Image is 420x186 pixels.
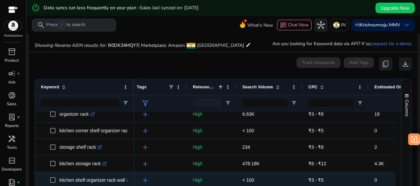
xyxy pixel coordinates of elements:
[193,124,230,138] p: High
[247,19,273,31] span: What's New
[374,177,377,183] span: 0
[242,144,250,150] span: 234
[141,143,149,151] span: add
[374,161,384,166] span: 4.3K
[7,101,17,107] p: Sales
[308,177,324,183] span: ₹3 - ₹5
[272,40,412,47] p: Are you looking for Keyword data via API? If so, .
[404,100,410,116] span: Columns
[17,116,20,118] span: fiber_manual_record
[5,57,19,63] p: Product
[381,5,409,12] span: Upgrade Now
[193,108,230,121] p: High
[374,128,377,133] span: 0
[8,91,16,99] span: donut_small
[108,42,138,48] span: B0DK34MQY7
[280,22,287,29] span: chat
[8,79,16,85] p: Ads
[374,111,380,117] span: 19
[141,160,149,168] span: add
[242,84,273,89] span: Search Volume
[46,21,85,29] p: Press to search
[5,123,19,129] p: Reports
[374,84,414,89] span: Estimated Orders/Month
[59,157,107,170] p: kitchen storage rack
[375,3,415,13] button: Upgrade Now
[41,99,119,107] input: Keyword Filter Input
[317,21,325,29] span: hub
[2,166,22,172] p: Developers
[141,127,149,135] span: add
[314,18,328,32] button: hub
[17,72,20,75] span: fiber_manual_record
[288,22,309,28] span: Chat Now
[308,99,353,107] input: CPC Filter Input
[141,176,149,184] span: add
[374,144,377,150] span: 2
[32,4,40,12] mat-icon: error_outline
[8,70,16,77] span: campaign
[372,41,411,47] a: request for a demo
[59,124,136,138] p: kitchen corner shelf organizer rack
[41,84,59,89] span: Keyword
[4,33,22,38] p: Marketplace
[291,100,297,106] button: Open Filter Menu
[4,21,22,31] img: amazon.svg
[308,144,324,150] span: ₹3 - ₹6
[34,42,106,48] i: Showing Reverse ASIN results for:
[360,22,400,28] b: Krishnamraju MMV
[59,140,102,154] p: storage shelf rack
[242,177,254,183] span: < 100
[37,21,45,29] span: search
[197,42,244,48] span: [GEOGRAPHIC_DATA]
[17,181,20,184] span: fiber_manual_record
[8,135,16,143] span: handyman
[333,22,340,28] img: in.svg
[8,157,16,165] span: code_blocks
[403,21,411,29] span: keyboard_arrow_down
[8,113,16,121] span: lab_profile
[357,100,363,106] button: Open Filter Menu
[399,57,412,71] button: download
[242,128,254,133] span: < 100
[137,84,146,89] span: Tags
[193,84,216,89] span: Relevance Score
[8,48,16,56] span: inventory_2
[355,23,400,27] p: Hi
[44,5,198,11] h5: Data syncs run less frequently on your plan -
[277,20,312,30] button: chatChat Now
[308,161,326,166] span: ₹6 - ₹12
[59,21,65,29] span: /
[193,157,230,170] p: High
[193,140,230,154] p: High
[141,110,149,118] span: add
[7,144,17,150] p: Tools
[308,128,324,133] span: ₹3 - ₹5
[308,111,324,117] span: ₹3 - ₹6
[242,99,287,107] input: Search Volume Filter Input
[242,111,255,117] span: 6.63K
[402,60,409,68] span: download
[246,41,251,49] mat-icon: edit
[59,108,95,121] p: organizer rack
[141,99,149,107] span: filter_alt
[140,5,198,11] span: Sales last synced on: [DATE]
[225,100,230,106] button: Open Filter Menu
[123,100,128,106] button: Open Filter Menu
[308,84,317,89] span: CPC
[138,42,185,48] span: | Marketplace: Amazon
[242,161,260,166] span: 478.18K
[341,19,346,31] p: IN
